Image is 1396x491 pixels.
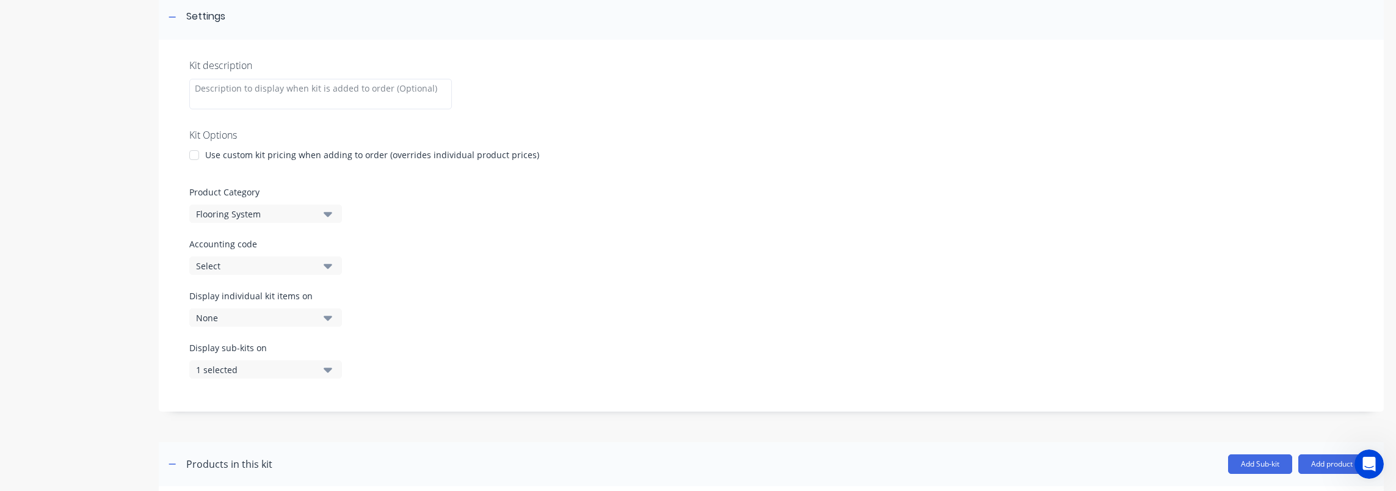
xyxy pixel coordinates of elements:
[189,341,342,354] label: Display sub-kits on
[196,311,314,324] div: None
[189,360,342,379] button: 1 selected
[186,457,272,471] div: Products in this kit
[189,238,1353,250] label: Accounting code
[1354,449,1384,479] iframe: Intercom live chat
[189,58,1353,73] div: Kit description
[189,205,342,223] button: Flooring System
[189,128,1353,142] div: Kit Options
[189,186,1353,198] label: Product Category
[189,289,342,302] label: Display individual kit items on
[189,256,342,275] button: Select
[205,148,539,161] div: Use custom kit pricing when adding to order (overrides individual product prices)
[1228,454,1292,474] button: Add Sub-kit
[196,260,314,272] div: Select
[196,208,314,220] div: Flooring System
[186,9,225,24] div: Settings
[189,308,342,327] button: None
[196,363,314,376] div: 1 selected
[1298,454,1365,474] button: Add product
